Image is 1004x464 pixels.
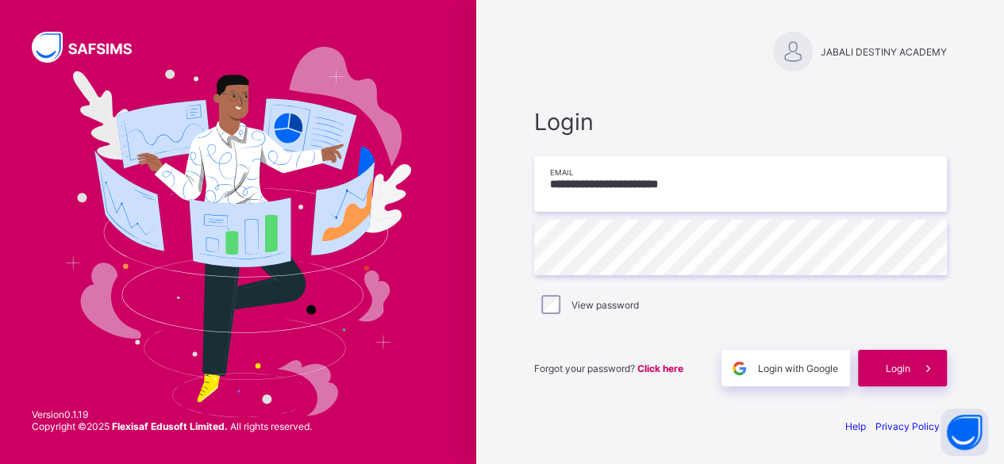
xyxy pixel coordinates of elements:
[32,408,312,420] span: Version 0.1.19
[821,46,947,58] span: JABALI DESTINY ACADEMY
[941,408,988,456] button: Open asap
[571,299,639,311] label: View password
[875,420,940,432] a: Privacy Policy
[112,420,228,432] strong: Flexisaf Edusoft Limited.
[730,359,748,378] img: google.396cfc9801f0270233282035f929180a.svg
[534,108,947,136] span: Login
[65,47,410,418] img: Hero Image
[637,362,683,374] a: Click here
[32,32,151,63] img: SAFSIMS Logo
[845,420,866,432] a: Help
[32,420,312,432] span: Copyright © 2025 All rights reserved.
[758,362,838,374] span: Login with Google
[886,362,910,374] span: Login
[534,362,683,374] span: Forgot your password?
